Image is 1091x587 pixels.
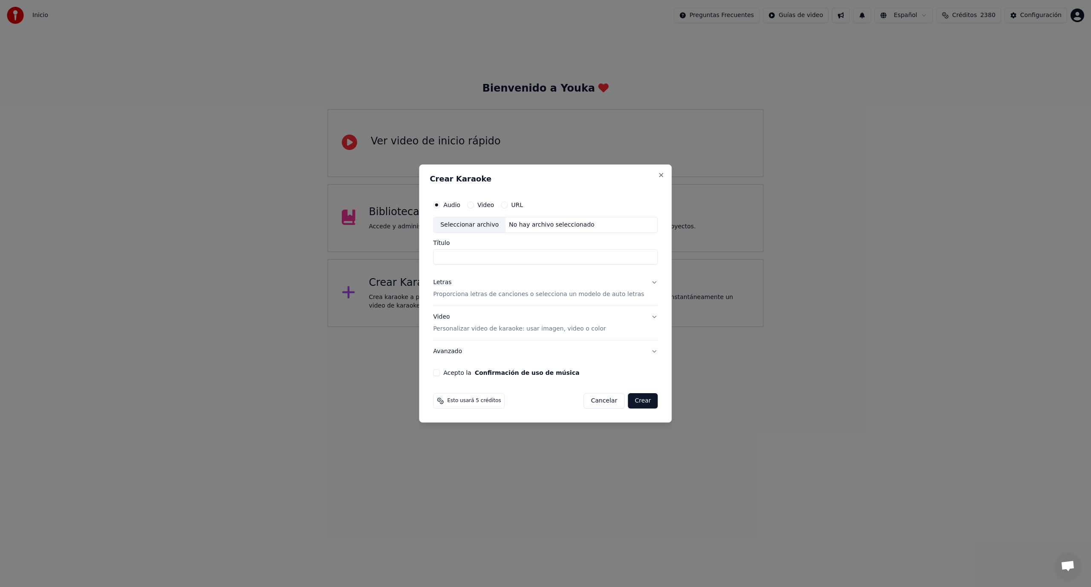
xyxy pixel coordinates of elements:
[433,278,451,287] div: Letras
[443,202,460,208] label: Audio
[433,240,658,246] label: Título
[511,202,523,208] label: URL
[433,271,658,305] button: LetrasProporciona letras de canciones o selecciona un modelo de auto letras
[433,217,505,233] div: Seleccionar archivo
[477,202,494,208] label: Video
[433,313,606,333] div: Video
[447,397,501,404] span: Esto usará 5 créditos
[505,221,598,229] div: No hay archivo seleccionado
[584,393,625,409] button: Cancelar
[433,306,658,340] button: VideoPersonalizar video de karaoke: usar imagen, video o color
[430,175,661,183] h2: Crear Karaoke
[443,370,579,376] label: Acepto la
[628,393,658,409] button: Crear
[433,340,658,363] button: Avanzado
[475,370,580,376] button: Acepto la
[433,325,606,333] p: Personalizar video de karaoke: usar imagen, video o color
[433,290,644,299] p: Proporciona letras de canciones o selecciona un modelo de auto letras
